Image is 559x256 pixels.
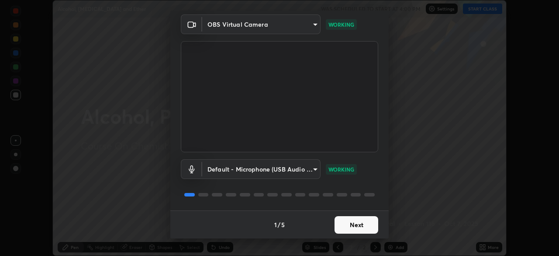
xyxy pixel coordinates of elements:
div: OBS Virtual Camera [202,14,321,34]
h4: 5 [281,220,285,229]
div: OBS Virtual Camera [202,159,321,179]
h4: 1 [274,220,277,229]
p: WORKING [328,165,354,173]
h4: / [278,220,280,229]
p: WORKING [328,21,354,28]
button: Next [335,216,378,234]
